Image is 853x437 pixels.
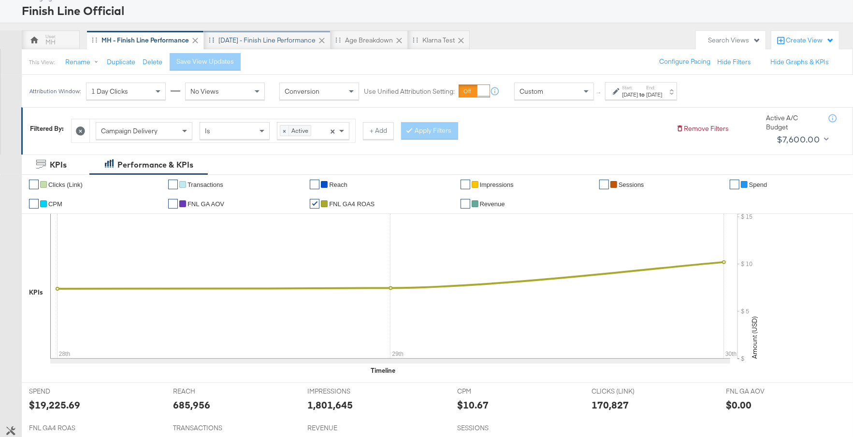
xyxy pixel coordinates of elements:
div: Active A/C Budget [766,113,819,131]
span: × [331,126,335,135]
div: $10.67 [457,398,489,412]
div: [DATE] [646,91,662,99]
span: Clear all [329,123,337,139]
div: $7,600.00 [777,132,820,147]
a: ✔ [29,199,39,209]
button: Hide Filters [717,57,751,67]
span: Sessions [619,181,644,188]
span: REACH [173,387,246,396]
div: [DATE] [622,91,638,99]
a: ✔ [461,199,470,209]
a: ✔ [168,180,178,189]
span: FNL GA AOV [188,200,224,208]
div: Drag to reorder tab [209,37,214,42]
div: Filtered By: [30,124,64,133]
div: Drag to reorder tab [413,37,418,42]
strong: to [638,91,646,98]
div: $0.00 [726,398,752,412]
a: ✔ [168,199,178,209]
button: Rename [58,54,109,71]
div: Age Breakdown [345,36,393,45]
span: Spend [749,181,767,188]
span: FNL GA4 ROAS [329,200,375,208]
span: Transactions [188,181,223,188]
label: End: [646,85,662,91]
span: REVENUE [307,423,380,433]
span: Custom [520,87,543,96]
button: Remove Filters [676,124,729,133]
span: 1 Day Clicks [91,87,128,96]
div: Drag to reorder tab [335,37,341,42]
span: × [280,126,289,135]
div: [DATE] - Finish Line Performance [218,36,316,45]
span: Conversion [285,87,319,96]
div: KPIs [29,288,43,297]
div: Drag to reorder tab [92,37,97,42]
span: TRANSACTIONS [173,423,246,433]
span: FNL GA AOV [726,387,798,396]
span: No Views [190,87,219,96]
span: CPM [457,387,530,396]
label: Start: [622,85,638,91]
span: FNL GA4 ROAS [29,423,101,433]
span: Clicks (Link) [48,181,83,188]
button: Duplicate [107,57,135,67]
div: 685,956 [173,398,210,412]
div: Performance & KPIs [117,159,193,170]
span: Reach [329,181,347,188]
button: $7,600.00 [773,132,831,147]
span: SESSIONS [457,423,530,433]
span: CPM [48,200,62,208]
a: ✔ [29,180,39,189]
span: IMPRESSIONS [307,387,380,396]
div: This View: [29,58,55,66]
div: Klarna Test [422,36,455,45]
a: ✔ [599,180,609,189]
button: Configure Pacing [652,53,717,70]
span: Active [289,126,311,135]
span: Revenue [480,200,505,208]
span: Is [205,127,210,135]
div: $19,225.69 [29,398,80,412]
div: Create View [786,36,834,45]
div: 1,801,645 [307,398,353,412]
button: + Add [363,122,394,140]
a: ✔ [461,180,470,189]
button: Hide Graphs & KPIs [770,57,829,67]
div: Timeline [371,366,395,375]
span: Campaign Delivery [101,127,158,135]
a: ✔ [310,199,319,209]
label: Use Unified Attribution Setting: [364,87,455,96]
text: Amount (USD) [750,316,759,359]
span: CLICKS (LINK) [592,387,664,396]
span: ↑ [595,91,604,95]
div: MH - Finish Line Performance [101,36,189,45]
div: Finish Line Official [22,2,841,19]
span: Impressions [480,181,514,188]
a: ✔ [730,180,739,189]
div: KPIs [50,159,67,170]
div: 170,827 [592,398,629,412]
a: ✔ [310,180,319,189]
span: SPEND [29,387,101,396]
div: Attribution Window: [29,88,81,95]
button: Delete [143,57,162,67]
div: Search Views [708,36,761,45]
div: MH [45,38,56,47]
